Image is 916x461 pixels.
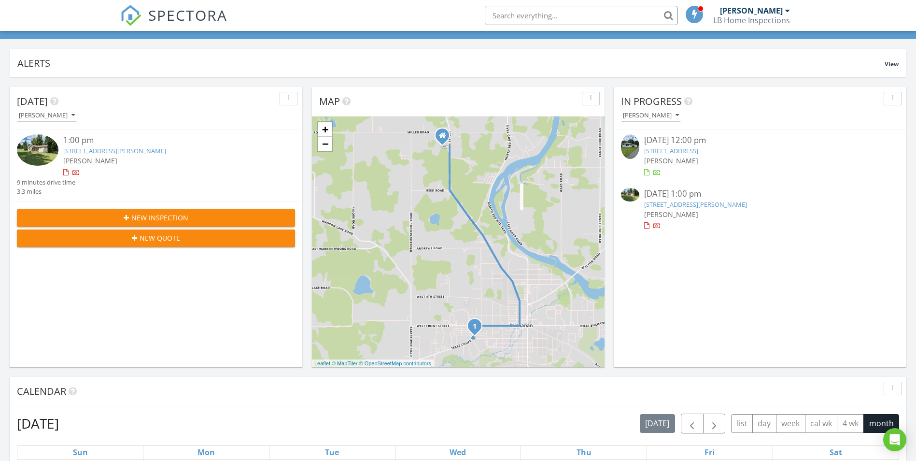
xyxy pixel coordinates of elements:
[621,188,639,202] img: 9356380%2Fcover_photos%2FKStVgS8UXEuhHiOiLF4t%2Fsmall.jpg
[140,233,180,243] span: New Quote
[713,15,790,25] div: LB Home Inspections
[883,428,906,451] div: Open Intercom Messenger
[17,134,295,196] a: 1:00 pm [STREET_ADDRESS][PERSON_NAME] [PERSON_NAME] 9 minutes drive time 3.3 miles
[17,385,66,398] span: Calendar
[473,323,477,330] i: 1
[644,134,876,146] div: [DATE] 12:00 pm
[828,446,844,459] a: Saturday
[640,414,675,433] button: [DATE]
[63,156,117,165] span: [PERSON_NAME]
[314,360,330,366] a: Leaflet
[623,112,679,119] div: [PERSON_NAME]
[148,5,227,25] span: SPECTORA
[885,60,899,68] span: View
[805,414,838,433] button: cal wk
[17,209,295,227] button: New Inspection
[120,13,227,33] a: SPECTORA
[318,122,332,137] a: Zoom in
[319,95,340,108] span: Map
[312,360,434,368] div: |
[644,210,698,219] span: [PERSON_NAME]
[621,109,681,122] button: [PERSON_NAME]
[720,6,783,15] div: [PERSON_NAME]
[837,414,864,433] button: 4 wk
[131,213,188,223] span: New Inspection
[17,95,48,108] span: [DATE]
[731,414,753,433] button: list
[63,134,272,146] div: 1:00 pm
[644,200,747,209] a: [STREET_ADDRESS][PERSON_NAME]
[323,446,341,459] a: Tuesday
[621,134,899,177] a: [DATE] 12:00 pm [STREET_ADDRESS] [PERSON_NAME]
[17,187,75,196] div: 3.3 miles
[681,414,704,433] button: Previous month
[475,326,480,331] div: 209 Terre Coupe St, Buchanan, MI 49107
[644,156,698,165] span: [PERSON_NAME]
[703,446,717,459] a: Friday
[359,360,431,366] a: © OpenStreetMap contributors
[575,446,593,459] a: Thursday
[17,109,77,122] button: [PERSON_NAME]
[485,6,678,25] input: Search everything...
[621,188,899,231] a: [DATE] 1:00 pm [STREET_ADDRESS][PERSON_NAME] [PERSON_NAME]
[442,135,448,141] div: 14208 Main St., Buchanan MI 49107
[644,146,698,155] a: [STREET_ADDRESS]
[17,57,885,70] div: Alerts
[71,446,90,459] a: Sunday
[17,178,75,187] div: 9 minutes drive time
[318,137,332,151] a: Zoom out
[17,414,59,433] h2: [DATE]
[120,5,141,26] img: The Best Home Inspection Software - Spectora
[63,146,166,155] a: [STREET_ADDRESS][PERSON_NAME]
[644,188,876,200] div: [DATE] 1:00 pm
[621,95,682,108] span: In Progress
[448,446,468,459] a: Wednesday
[863,414,899,433] button: month
[19,112,75,119] div: [PERSON_NAME]
[332,360,358,366] a: © MapTiler
[776,414,805,433] button: week
[621,134,639,159] img: 9331182%2Fcover_photos%2FPh0PaIIuXbAZawElRGCe%2Fsmall.jpg
[17,134,58,166] img: 9356380%2Fcover_photos%2FKStVgS8UXEuhHiOiLF4t%2Fsmall.jpg
[703,414,726,433] button: Next month
[196,446,217,459] a: Monday
[17,230,295,247] button: New Quote
[752,414,776,433] button: day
